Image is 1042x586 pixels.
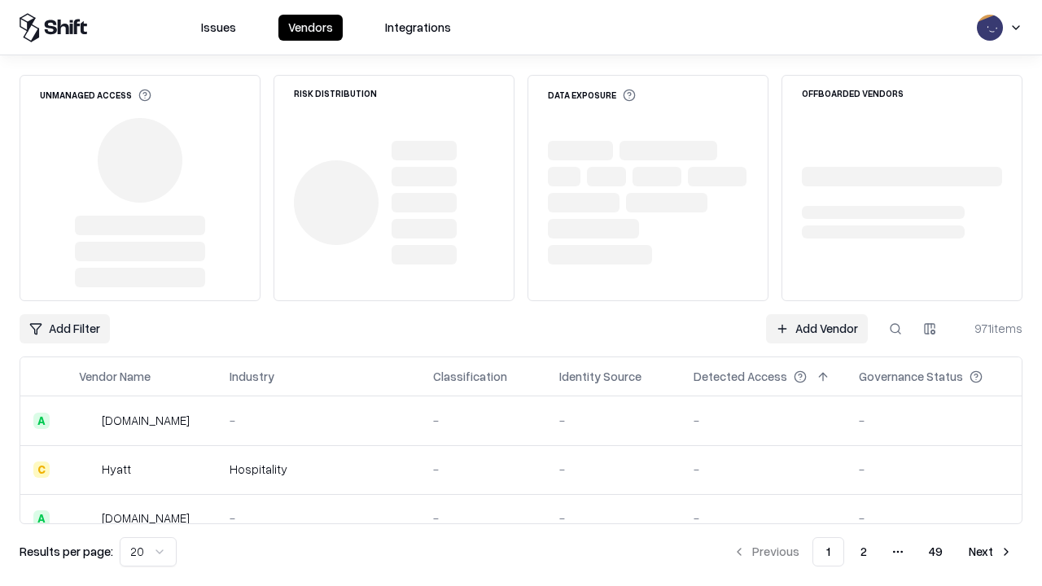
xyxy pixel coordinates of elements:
button: Integrations [375,15,461,41]
button: 2 [847,537,880,566]
div: 971 items [957,320,1022,337]
div: - [559,461,668,478]
div: [DOMAIN_NAME] [102,509,190,527]
div: A [33,413,50,429]
div: - [694,461,833,478]
div: A [33,510,50,527]
nav: pagination [723,537,1022,566]
div: Offboarded Vendors [802,89,904,98]
button: 1 [812,537,844,566]
div: - [859,461,1009,478]
div: - [859,509,1009,527]
div: Identity Source [559,368,641,385]
div: Data Exposure [548,89,636,102]
div: - [559,412,668,429]
a: Add Vendor [766,314,868,343]
button: Vendors [278,15,343,41]
p: Results per page: [20,543,113,560]
div: Risk Distribution [294,89,377,98]
img: Hyatt [79,461,95,478]
div: Vendor Name [79,368,151,385]
div: - [694,412,833,429]
div: Hospitality [230,461,407,478]
div: Industry [230,368,274,385]
img: intrado.com [79,413,95,429]
div: Unmanaged Access [40,89,151,102]
div: C [33,461,50,478]
div: - [859,412,1009,429]
div: - [230,509,407,527]
div: - [433,509,533,527]
div: Governance Status [859,368,963,385]
div: - [433,461,533,478]
img: primesec.co.il [79,510,95,527]
button: Add Filter [20,314,110,343]
div: Hyatt [102,461,131,478]
div: - [433,412,533,429]
button: Next [959,537,1022,566]
div: - [559,509,668,527]
div: - [694,509,833,527]
button: Issues [191,15,246,41]
div: Detected Access [694,368,787,385]
div: [DOMAIN_NAME] [102,412,190,429]
button: 49 [916,537,956,566]
div: - [230,412,407,429]
div: Classification [433,368,507,385]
